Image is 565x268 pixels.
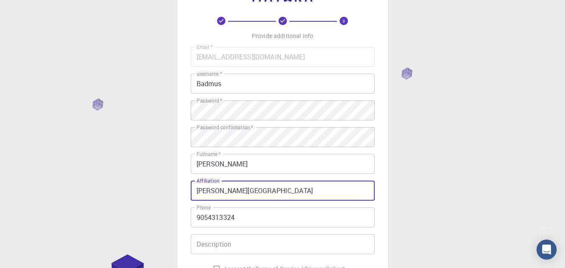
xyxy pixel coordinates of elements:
[343,18,345,24] text: 3
[197,70,222,77] label: username
[197,204,211,211] label: Phone
[197,97,222,104] label: Password
[197,124,253,131] label: Password confirmation
[197,151,221,158] label: Fullname
[197,177,219,184] label: Affiliation
[197,43,212,51] label: Email
[537,240,557,260] div: Open Intercom Messenger
[252,32,313,40] p: Provide additional info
